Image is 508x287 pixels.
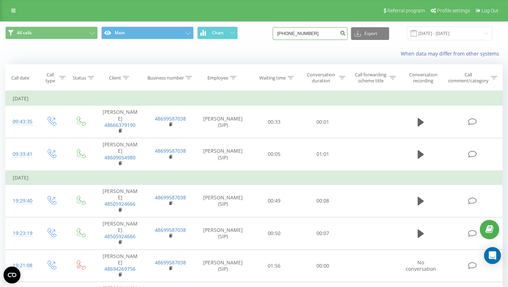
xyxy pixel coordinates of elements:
div: 19:29:40 [13,194,30,208]
a: When data may differ from other systems [401,50,503,57]
button: Main [101,27,194,39]
div: Call date [11,75,29,81]
div: Call forwarding scheme title [353,72,388,84]
span: Log Out [482,8,498,13]
a: 48699587038 [155,115,186,122]
a: 48699587038 [155,259,186,266]
td: 00:08 [298,185,347,217]
input: Search by number [273,27,347,40]
a: 48699587038 [155,194,186,201]
span: Referral program [387,8,425,13]
div: Call type [43,72,58,84]
div: Status [73,75,86,81]
span: Chart [212,30,224,35]
td: [PERSON_NAME] [95,106,145,138]
div: 09:33:41 [13,147,30,161]
button: Export [351,27,389,40]
button: All calls [5,27,98,39]
td: [PERSON_NAME] [95,250,145,282]
button: Chart [197,27,238,39]
div: 19:21:08 [13,259,30,273]
a: 48505924666 [104,233,135,240]
td: 00:50 [250,217,299,250]
div: 09:43:35 [13,115,30,129]
td: [PERSON_NAME] (SIP) [196,217,250,250]
div: 19:23:19 [13,227,30,240]
div: Waiting time [259,75,286,81]
div: Call comment/category [448,72,489,84]
div: Employee [207,75,228,81]
a: 48609054980 [104,154,135,161]
td: [DATE] [6,92,503,106]
td: 01:56 [250,250,299,282]
td: [PERSON_NAME] (SIP) [196,185,250,217]
div: Conversation recording [404,72,442,84]
td: 00:01 [298,106,347,138]
a: 48699587038 [155,227,186,233]
td: 00:00 [298,250,347,282]
span: All calls [17,30,32,36]
div: Conversation duration [305,72,337,84]
a: 48694269756 [104,265,135,272]
td: 01:01 [298,138,347,171]
span: Profile settings [437,8,470,13]
div: Business number [147,75,184,81]
td: [DATE] [6,171,503,185]
td: [PERSON_NAME] [95,185,145,217]
button: Open CMP widget [4,266,20,283]
div: Client [109,75,121,81]
span: No conversation [406,259,436,272]
a: 48699587038 [155,147,186,154]
td: 00:33 [250,106,299,138]
td: [PERSON_NAME] (SIP) [196,138,250,171]
td: [PERSON_NAME] (SIP) [196,250,250,282]
td: 00:05 [250,138,299,171]
td: 00:07 [298,217,347,250]
div: Open Intercom Messenger [484,247,501,264]
td: [PERSON_NAME] [95,217,145,250]
td: 00:49 [250,185,299,217]
td: [PERSON_NAME] (SIP) [196,106,250,138]
a: 48666379190 [104,122,135,128]
a: 48505924666 [104,200,135,207]
td: [PERSON_NAME] [95,138,145,171]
